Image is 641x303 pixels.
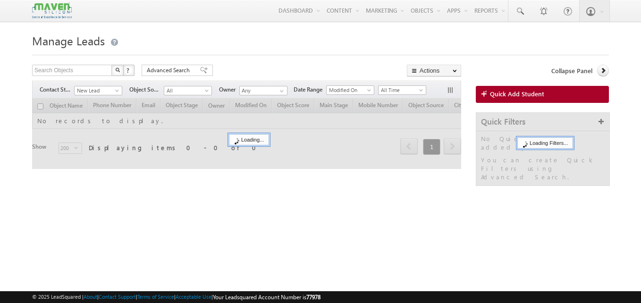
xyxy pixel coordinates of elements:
[378,85,426,95] a: All Time
[147,66,193,75] span: Advanced Search
[123,65,135,76] button: ?
[32,293,320,302] span: © 2025 LeadSquared | | | | |
[275,86,287,96] a: Show All Items
[84,294,97,300] a: About
[407,65,461,76] button: Actions
[476,86,609,103] a: Quick Add Student
[306,294,320,301] span: 77978
[327,86,371,94] span: Modified On
[127,66,131,74] span: ?
[326,85,374,95] a: Modified On
[294,85,326,94] span: Date Range
[32,2,72,19] img: Custom Logo
[115,67,120,72] img: Search
[517,137,573,149] div: Loading Filters...
[490,90,544,98] span: Quick Add Student
[40,85,74,94] span: Contact Stage
[74,86,122,95] a: New Lead
[164,86,212,95] a: All
[176,294,211,300] a: Acceptable Use
[75,86,119,95] span: New Lead
[99,294,136,300] a: Contact Support
[219,85,239,94] span: Owner
[239,86,287,95] input: Type to Search
[164,86,209,95] span: All
[129,85,164,94] span: Object Source
[32,33,105,48] span: Manage Leads
[137,294,174,300] a: Terms of Service
[551,67,592,75] span: Collapse Panel
[213,294,320,301] span: Your Leadsquared Account Number is
[229,134,269,145] div: Loading...
[379,86,423,94] span: All Time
